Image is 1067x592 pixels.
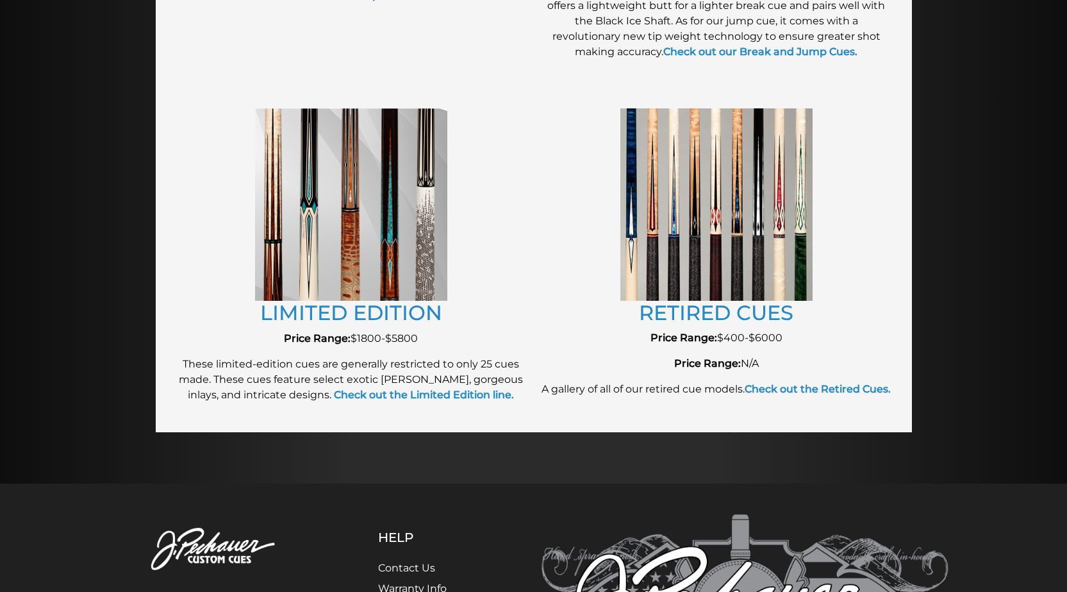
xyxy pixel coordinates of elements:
a: RETIRED CUES [639,300,793,325]
a: Check out our Break and Jump Cues. [663,46,857,58]
p: A gallery of all of our retired cue models. [540,382,893,397]
a: LIMITED EDITION [260,300,442,325]
p: $400-$6000 [540,330,893,346]
img: Pechauer Custom Cues [119,514,315,586]
h5: Help [378,530,477,545]
strong: Price Range: [674,357,741,369]
a: Check out the Retired Cues. [745,383,891,395]
a: Contact Us [378,562,435,574]
strong: Price Range: [284,332,351,344]
p: N/A [540,356,893,371]
strong: Check out the Limited Edition line. [334,389,514,401]
a: Check out the Limited Edition line. [331,389,514,401]
p: These limited-edition cues are generally restricted to only 25 cues made. These cues feature sele... [175,357,527,403]
strong: Price Range: [650,332,717,344]
p: $1800-$5800 [175,331,527,346]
